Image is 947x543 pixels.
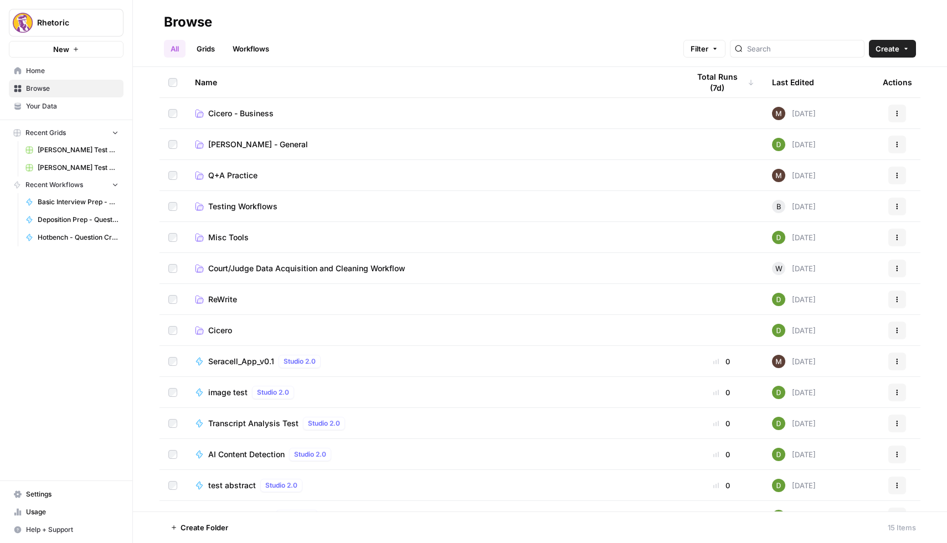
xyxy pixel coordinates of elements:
button: Recent Grids [9,125,123,141]
span: Usage [26,507,119,517]
a: Seracell_App_v0.1Studio 2.0 [195,355,671,368]
span: New [53,44,69,55]
a: Deposition Prep - Question Creator [20,211,123,229]
a: All [164,40,186,58]
span: Studio 2.0 [284,356,316,366]
div: Actions [883,67,912,97]
img: 9imwbg9onax47rbj8p24uegffqjq [772,510,785,523]
button: Filter [683,40,725,58]
a: Usage [9,503,123,521]
div: [DATE] [772,231,816,244]
div: Name [195,67,671,97]
div: Total Runs (7d) [689,67,754,97]
div: [DATE] [772,200,816,213]
span: Transcript Analysis Test [208,418,298,429]
a: Cicero - Business [195,108,671,119]
span: Studio 2.0 [265,480,297,490]
div: 0 [689,356,754,367]
a: Testing Workflows [195,201,671,212]
img: Rhetoric Logo [13,13,33,33]
div: [DATE] [772,386,816,399]
img: 9imwbg9onax47rbj8p24uegffqjq [772,324,785,337]
span: Hotbench - Question Creator [38,232,119,242]
span: Your Data [26,101,119,111]
button: Help + Support [9,521,123,539]
a: Cicero [195,325,671,336]
span: image test [208,387,248,398]
span: W [775,263,783,274]
span: Misc Tools [208,232,249,243]
div: [DATE] [772,324,816,337]
div: 0 [689,511,754,522]
span: Seracell_App_v0.1 [208,356,274,367]
div: Browse [164,13,212,31]
div: [DATE] [772,169,816,182]
button: Workspace: Rhetoric [9,9,123,37]
span: Court/Judge Data Acquisition and Cleaning Workflow [208,263,405,274]
a: Audio TranscribeStudio 2.0 [195,510,671,523]
a: AI Content DetectionStudio 2.0 [195,448,671,461]
span: Audio Transcribe [208,511,271,522]
span: Basic Interview Prep - Question Creator [38,197,119,207]
span: Recent Workflows [25,180,83,190]
span: [PERSON_NAME] Test Workflow - SERP Overview Grid [38,163,119,173]
span: Home [26,66,119,76]
a: Browse [9,80,123,97]
div: 0 [689,418,754,429]
span: Filter [691,43,708,54]
div: 0 [689,449,754,460]
a: [PERSON_NAME] - General [195,139,671,150]
button: Create [869,40,916,58]
a: Q+A Practice [195,170,671,181]
span: Browse [26,84,119,94]
span: Create [876,43,899,54]
div: [DATE] [772,479,816,492]
button: Create Folder [164,519,235,536]
button: New [9,41,123,58]
img: 9imwbg9onax47rbj8p24uegffqjq [772,386,785,399]
span: ReWrite [208,294,237,305]
div: 15 Items [888,522,916,533]
a: Transcript Analysis TestStudio 2.0 [195,417,671,430]
a: Hotbench - Question Creator [20,229,123,246]
span: Settings [26,489,119,499]
span: Recent Grids [25,128,66,138]
img: 9imwbg9onax47rbj8p24uegffqjq [772,138,785,151]
span: Studio 2.0 [257,387,289,397]
span: Deposition Prep - Question Creator [38,215,119,225]
div: [DATE] [772,138,816,151]
img: 7m96hgkn2ytuyzsdcp6mfpkrnuzx [772,169,785,182]
span: Studio 2.0 [294,449,326,459]
span: AI Content Detection [208,449,285,460]
span: Q+A Practice [208,170,258,181]
a: Settings [9,485,123,503]
img: 7m96hgkn2ytuyzsdcp6mfpkrnuzx [772,355,785,368]
div: [DATE] [772,417,816,430]
a: Basic Interview Prep - Question Creator [20,193,123,211]
a: Home [9,62,123,80]
div: 0 [689,387,754,398]
span: [PERSON_NAME] - General [208,139,308,150]
span: Studio 2.0 [281,511,313,521]
span: test abstract [208,480,256,491]
span: Create Folder [181,522,228,533]
span: Help + Support [26,525,119,535]
a: Your Data [9,97,123,115]
div: 0 [689,480,754,491]
div: [DATE] [772,355,816,368]
img: 9imwbg9onax47rbj8p24uegffqjq [772,479,785,492]
span: Rhetoric [37,17,104,28]
span: [PERSON_NAME] Test Workflow - Copilot Example Grid [38,145,119,155]
div: [DATE] [772,448,816,461]
div: [DATE] [772,262,816,275]
div: [DATE] [772,293,816,306]
span: Cicero [208,325,232,336]
img: 9imwbg9onax47rbj8p24uegffqjq [772,448,785,461]
span: Studio 2.0 [308,418,340,428]
a: Court/Judge Data Acquisition and Cleaning Workflow [195,263,671,274]
input: Search [747,43,859,54]
div: [DATE] [772,107,816,120]
a: [PERSON_NAME] Test Workflow - Copilot Example Grid [20,141,123,159]
img: 9imwbg9onax47rbj8p24uegffqjq [772,417,785,430]
img: 9imwbg9onax47rbj8p24uegffqjq [772,293,785,306]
